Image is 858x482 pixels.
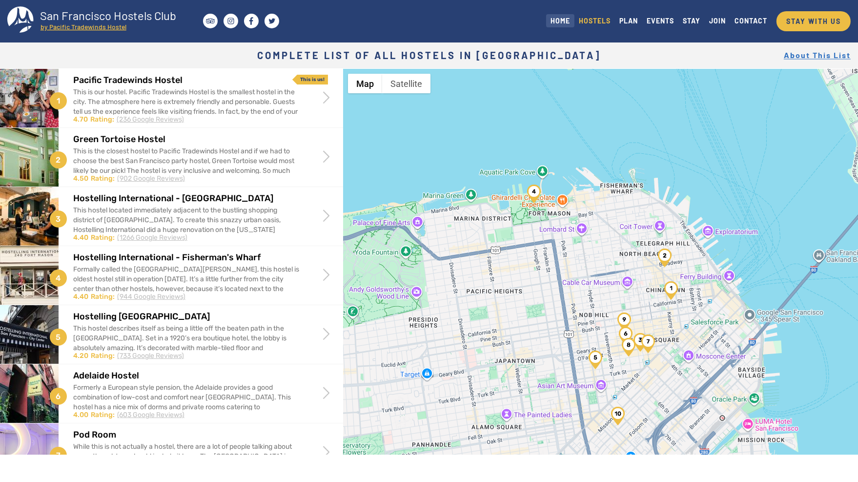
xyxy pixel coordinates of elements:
a: HOME [546,14,574,27]
div: Hostelling International - City Center [589,351,602,369]
div: European Hostel [611,407,625,425]
a: STAY WITH US [776,11,851,31]
div: Formerly a European style pension, the Adelaide provides a good combination of low-cost and comfo... [73,383,299,432]
div: Pacific Tradewinds Hostel [664,281,678,300]
a: HOSTELS [574,14,615,27]
div: Rating: [91,410,115,420]
div: Adelaide Hostel [619,327,633,345]
div: 4.50 [73,174,88,184]
span: 1 [50,92,67,109]
div: 4.00 [73,410,88,420]
div: Green Tortoise Hostel [658,249,672,267]
a: San Francisco Hostels Club by Pacific Tradewinds Hostel [7,6,185,36]
div: (236 Google Reviews) [117,115,184,125]
tspan: San Francisco Hostels Club [40,8,176,22]
div: Hostelling International - Fisherman&#039;s Wharf [527,185,541,203]
a: About This List [784,51,851,60]
span: 7 [50,447,67,464]
div: (902 Google Reviews) [117,174,185,184]
h2: Pod Room [73,430,299,440]
div: (1266 Google Reviews) [117,233,187,243]
div: (603 Google Reviews) [117,410,184,420]
div: Formally called the [GEOGRAPHIC_DATA][PERSON_NAME], this hostel is oldest hostel still in operati... [73,265,299,314]
h2: Green Tortoise Hostel [73,135,299,145]
h2: Hostelling [GEOGRAPHIC_DATA] [73,312,299,322]
div: Orange Village Hostel [622,338,635,356]
div: Rating: [90,115,114,125]
button: Show street map [348,74,382,93]
div: 4.70 [73,115,88,125]
span: 5 [50,329,67,346]
div: Hostelling International - Downtown [633,333,647,352]
a: CONTACT [730,14,772,27]
div: (733 Google Reviews) [117,351,184,361]
div: Amsterdam Hostel [617,313,631,331]
span: 2 [50,151,67,168]
div: This is our hostel. Pacific Tradewinds Hostel is the smallest hostel in the city. The atmosphere ... [73,87,299,126]
div: Rating: [91,351,115,361]
a: EVENTS [642,14,678,27]
span: 4 [50,270,67,287]
div: 4.40 [73,292,88,302]
div: (944 Google Reviews) [117,292,185,302]
h2: Pacific Tradewinds Hostel [73,76,299,85]
h2: Adelaide Hostel [73,371,299,381]
span: 6 [50,388,67,405]
div: Rating: [91,233,115,243]
span: 3 [50,210,67,228]
div: Rating: [91,174,115,184]
div: Pod Room [641,335,655,353]
button: Show satellite imagery [382,74,430,93]
div: 4.20 [73,351,88,361]
div: This is the closest hostel to Pacific Tradewinds Hostel and if we had to choose the best San Fran... [73,147,299,195]
h2: Hostelling International - Fisherman's Wharf [73,253,299,263]
a: JOIN [705,14,730,27]
a: PLAN [615,14,642,27]
tspan: by Pacific Tradewinds Hostel [41,22,126,31]
div: 4.40 [73,233,88,243]
h2: Hostelling International - [GEOGRAPHIC_DATA] [73,194,299,204]
a: STAY [678,14,705,27]
div: This hostel describes itself as being a little off the beaten path in the [GEOGRAPHIC_DATA]. Set ... [73,324,299,373]
div: Rating: [91,292,115,302]
div: This hostel located immediately adjacent to the bustling shopping district of [GEOGRAPHIC_DATA]. ... [73,206,299,254]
